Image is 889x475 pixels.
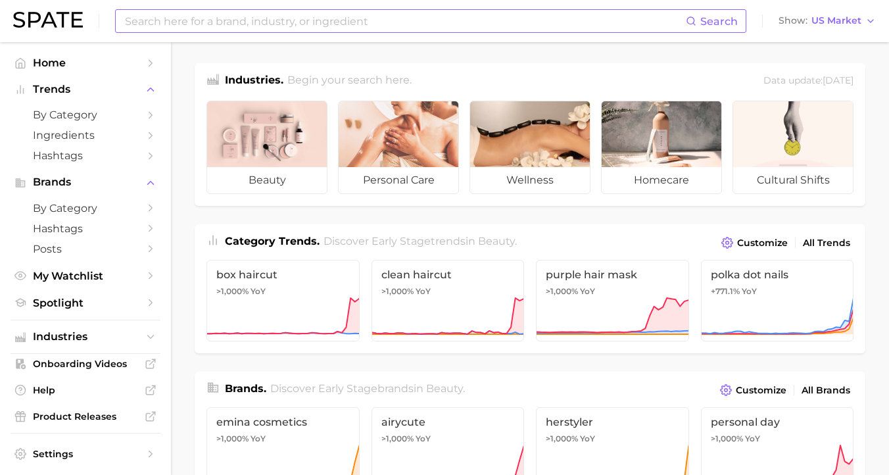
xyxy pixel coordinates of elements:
[216,268,350,281] span: box haircut
[225,72,283,90] h1: Industries.
[718,234,791,252] button: Customize
[416,434,431,444] span: YoY
[711,416,844,428] span: personal day
[711,286,740,296] span: +771.1%
[216,434,249,443] span: >1,000%
[11,407,160,426] a: Product Releases
[11,354,160,374] a: Onboarding Videos
[602,167,721,193] span: homecare
[339,167,458,193] span: personal care
[711,434,743,443] span: >1,000%
[733,101,853,194] a: cultural shifts
[324,235,517,247] span: Discover Early Stage trends in .
[11,218,160,239] a: Hashtags
[225,235,320,247] span: Category Trends .
[33,243,138,255] span: Posts
[381,434,414,443] span: >1,000%
[701,260,854,341] a: polka dot nails+771.1% YoY
[372,260,525,341] a: clean haircut>1,000% YoY
[206,101,327,194] a: beauty
[33,57,138,69] span: Home
[33,297,138,309] span: Spotlight
[536,260,689,341] a: purple hair mask>1,000% YoY
[580,434,595,444] span: YoY
[11,80,160,99] button: Trends
[470,167,590,193] span: wellness
[11,444,160,464] a: Settings
[745,434,760,444] span: YoY
[11,239,160,259] a: Posts
[546,434,578,443] span: >1,000%
[381,416,515,428] span: airycute
[717,381,790,399] button: Customize
[546,286,578,296] span: >1,000%
[33,109,138,121] span: by Category
[11,293,160,313] a: Spotlight
[546,416,679,428] span: herstyler
[33,331,138,343] span: Industries
[11,172,160,192] button: Brands
[11,105,160,125] a: by Category
[546,268,679,281] span: purple hair mask
[733,167,853,193] span: cultural shifts
[216,416,350,428] span: emina cosmetics
[742,286,757,297] span: YoY
[270,382,465,395] span: Discover Early Stage brands in .
[711,268,844,281] span: polka dot nails
[811,17,861,24] span: US Market
[763,72,853,90] div: Data update: [DATE]
[580,286,595,297] span: YoY
[11,266,160,286] a: My Watchlist
[798,382,853,399] a: All Brands
[736,385,786,396] span: Customize
[33,202,138,214] span: by Category
[469,101,590,194] a: wellness
[225,382,266,395] span: Brands .
[251,286,266,297] span: YoY
[33,176,138,188] span: Brands
[287,72,412,90] h2: Begin your search here.
[11,198,160,218] a: by Category
[426,382,463,395] span: beauty
[33,270,138,282] span: My Watchlist
[737,238,788,249] span: Customize
[601,101,722,194] a: homecare
[206,260,360,341] a: box haircut>1,000% YoY
[700,15,738,28] span: Search
[338,101,459,194] a: personal care
[251,434,266,444] span: YoY
[33,129,138,141] span: Ingredients
[33,448,138,460] span: Settings
[779,17,807,24] span: Show
[803,238,850,249] span: All Trends
[216,286,249,296] span: >1,000%
[800,234,853,252] a: All Trends
[11,125,160,145] a: Ingredients
[33,149,138,162] span: Hashtags
[381,286,414,296] span: >1,000%
[33,411,138,422] span: Product Releases
[478,235,515,247] span: beauty
[124,10,686,32] input: Search here for a brand, industry, or ingredient
[13,12,83,28] img: SPATE
[11,327,160,347] button: Industries
[775,12,879,30] button: ShowUS Market
[11,145,160,166] a: Hashtags
[11,380,160,400] a: Help
[33,384,138,396] span: Help
[416,286,431,297] span: YoY
[802,385,850,396] span: All Brands
[11,53,160,73] a: Home
[207,167,327,193] span: beauty
[381,268,515,281] span: clean haircut
[33,358,138,370] span: Onboarding Videos
[33,84,138,95] span: Trends
[33,222,138,235] span: Hashtags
